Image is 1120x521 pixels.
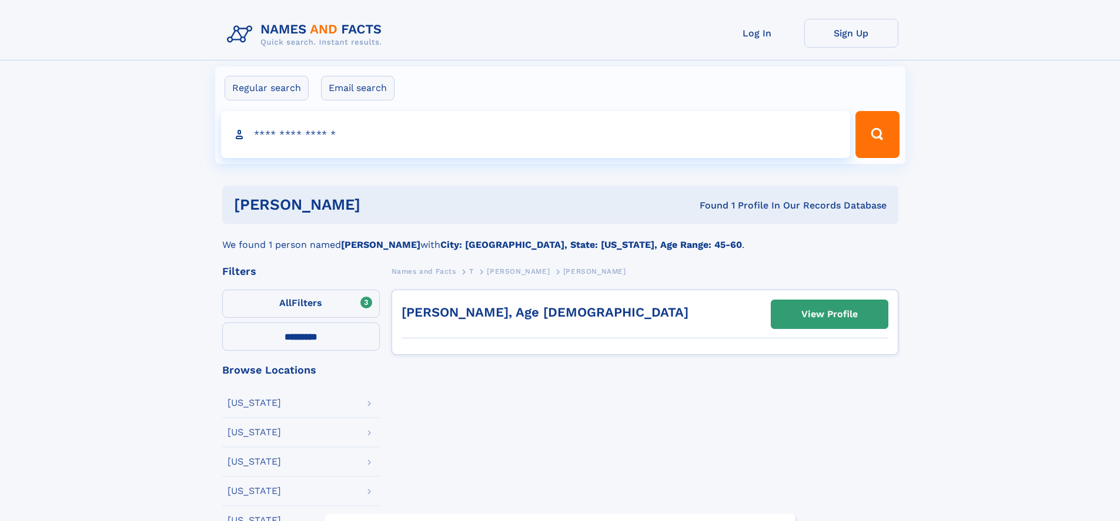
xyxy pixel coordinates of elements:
[469,267,474,275] span: T
[440,239,742,250] b: City: [GEOGRAPHIC_DATA], State: [US_STATE], Age Range: 45-60
[228,428,281,437] div: [US_STATE]
[530,199,887,212] div: Found 1 Profile In Our Records Database
[402,305,688,320] a: [PERSON_NAME], Age [DEMOGRAPHIC_DATA]
[801,301,858,328] div: View Profile
[855,111,899,158] button: Search Button
[487,267,550,275] span: [PERSON_NAME]
[222,290,380,318] label: Filters
[222,19,392,51] img: Logo Names and Facts
[487,264,550,278] a: [PERSON_NAME]
[469,264,474,278] a: T
[804,19,898,48] a: Sign Up
[222,365,380,375] div: Browse Locations
[222,224,898,252] div: We found 1 person named with .
[228,486,281,496] div: [US_STATE]
[222,266,380,277] div: Filters
[279,297,292,308] span: All
[392,264,456,278] a: Names and Facts
[710,19,804,48] a: Log In
[341,239,420,250] b: [PERSON_NAME]
[563,267,626,275] span: [PERSON_NAME]
[321,76,394,100] label: Email search
[225,76,309,100] label: Regular search
[228,398,281,408] div: [US_STATE]
[234,197,530,212] h1: [PERSON_NAME]
[228,457,281,466] div: [US_STATE]
[221,111,851,158] input: search input
[771,300,888,328] a: View Profile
